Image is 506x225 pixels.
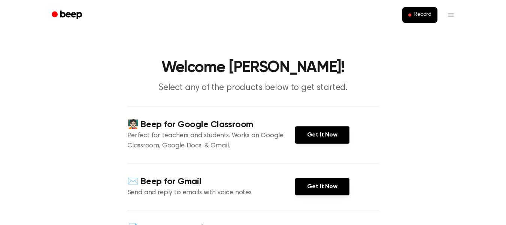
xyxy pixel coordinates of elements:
h4: ✉️ Beep for Gmail [127,175,295,188]
a: Beep [46,8,89,22]
p: Perfect for teachers and students. Works on Google Classroom, Google Docs, & Gmail. [127,131,295,151]
button: Open menu [442,6,460,24]
p: Select any of the products below to get started. [109,82,397,94]
a: Get It Now [295,126,349,144]
span: Record [414,12,431,18]
h1: Welcome [PERSON_NAME]! [61,60,445,76]
h4: 🧑🏻‍🏫 Beep for Google Classroom [127,118,295,131]
a: Get It Now [295,178,349,195]
button: Record [402,7,437,23]
p: Send and reply to emails with voice notes [127,188,295,198]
